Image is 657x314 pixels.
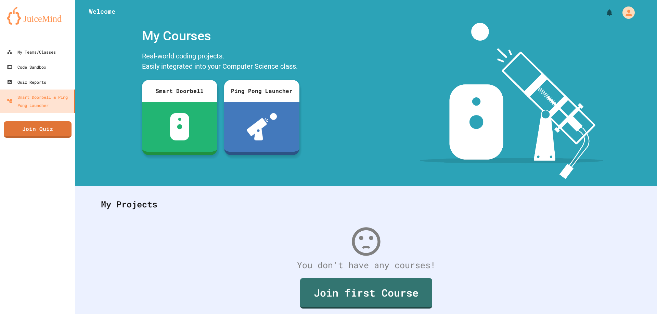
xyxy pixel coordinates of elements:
div: Smart Doorbell & Ping Pong Launcher [7,93,71,109]
img: ppl-with-ball.png [247,113,277,140]
a: Join Quiz [4,121,72,138]
a: Join first Course [300,278,432,309]
img: sdb-white.svg [170,113,190,140]
div: Code Sandbox [7,63,46,71]
img: banner-image-my-projects.png [420,23,603,179]
div: Smart Doorbell [142,80,217,102]
div: My Teams/Classes [7,48,56,56]
div: You don't have any courses! [94,259,638,272]
div: My Account [615,5,636,21]
div: My Projects [94,191,638,218]
div: Real-world coding projects. Easily integrated into your Computer Science class. [139,49,303,75]
div: My Courses [139,23,303,49]
div: Ping Pong Launcher [224,80,299,102]
div: Quiz Reports [7,78,46,86]
div: My Notifications [593,7,615,18]
img: logo-orange.svg [7,7,68,25]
